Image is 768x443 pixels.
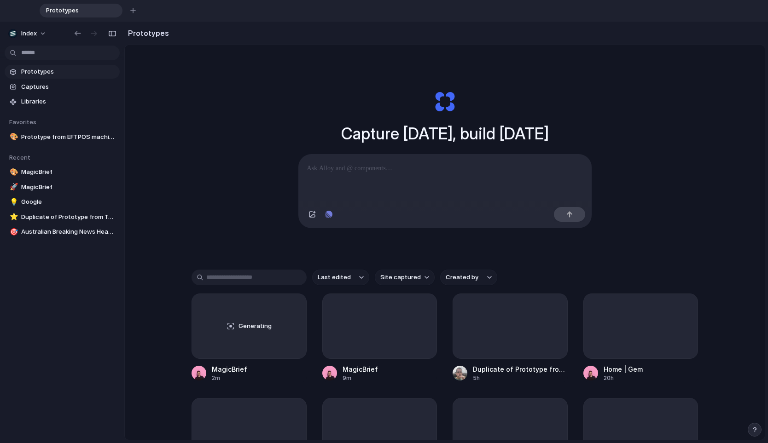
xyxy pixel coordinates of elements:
[473,364,568,374] div: Duplicate of Prototype from Tesla MODEL 3 2025 rental in [GEOGRAPHIC_DATA], [GEOGRAPHIC_DATA] by ...
[212,374,247,382] div: 2m
[5,26,51,41] button: Index
[446,273,478,282] span: Created by
[124,28,169,39] h2: Prototypes
[343,364,378,374] div: MagicBrief
[453,293,568,382] a: Duplicate of Prototype from Tesla MODEL 3 2025 rental in [GEOGRAPHIC_DATA], [GEOGRAPHIC_DATA] by ...
[440,270,497,285] button: Created by
[343,374,378,382] div: 9m
[341,121,549,146] h1: Capture [DATE], build [DATE]
[192,293,307,382] a: GeneratingMagicBrief2m
[212,364,247,374] div: MagicBrief
[583,293,698,382] a: Home | Gem20h
[239,322,272,331] span: Generating
[42,6,108,15] span: Prototypes
[40,4,122,17] div: Prototypes
[380,273,421,282] span: Site captured
[604,364,643,374] div: Home | Gem
[318,273,351,282] span: Last edited
[604,374,643,382] div: 20h
[375,270,435,285] button: Site captured
[473,374,568,382] div: 5h
[21,29,37,38] span: Index
[312,270,369,285] button: Last edited
[322,293,437,382] a: MagicBrief9m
